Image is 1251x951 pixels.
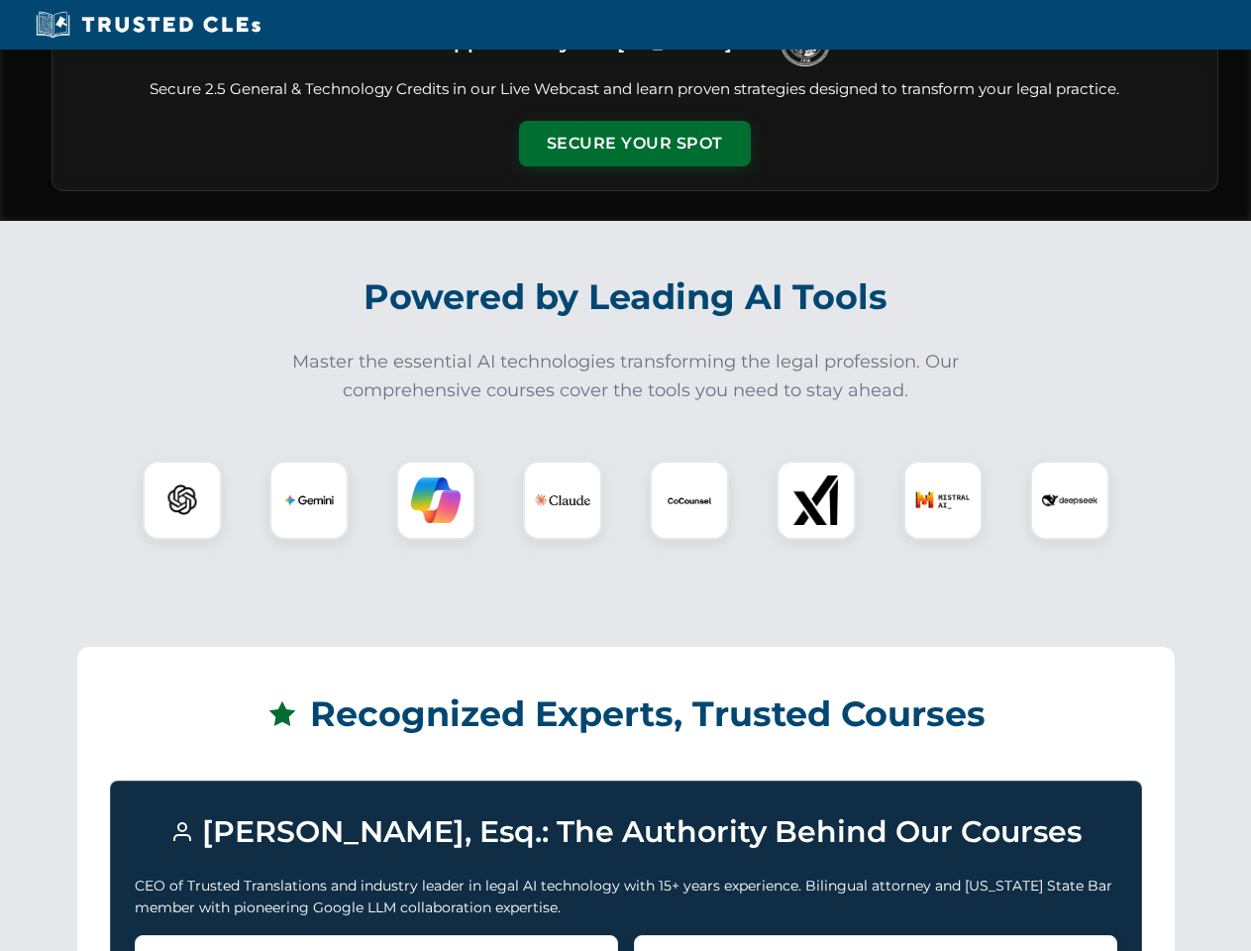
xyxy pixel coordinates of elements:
[535,473,590,528] img: Claude Logo
[523,461,602,540] div: Claude
[284,475,334,525] img: Gemini Logo
[791,475,841,525] img: xAI Logo
[665,475,714,525] img: CoCounsel Logo
[1030,461,1109,540] div: DeepSeek
[135,805,1117,859] h3: [PERSON_NAME], Esq.: The Authority Behind Our Courses
[519,121,751,166] button: Secure Your Spot
[135,875,1117,919] p: CEO of Trusted Translations and industry leader in legal AI technology with 15+ years experience....
[915,473,971,528] img: Mistral AI Logo
[77,263,1175,332] h2: Powered by Leading AI Tools
[30,10,266,40] img: Trusted CLEs
[269,461,349,540] div: Gemini
[154,472,211,529] img: ChatGPT Logo
[76,78,1194,101] p: Secure 2.5 General & Technology Credits in our Live Webcast and learn proven strategies designed ...
[411,475,461,525] img: Copilot Logo
[396,461,475,540] div: Copilot
[143,461,222,540] div: ChatGPT
[903,461,983,540] div: Mistral AI
[777,461,856,540] div: xAI
[110,680,1142,749] h2: Recognized Experts, Trusted Courses
[1042,473,1097,528] img: DeepSeek Logo
[279,348,973,405] p: Master the essential AI technologies transforming the legal profession. Our comprehensive courses...
[650,461,729,540] div: CoCounsel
